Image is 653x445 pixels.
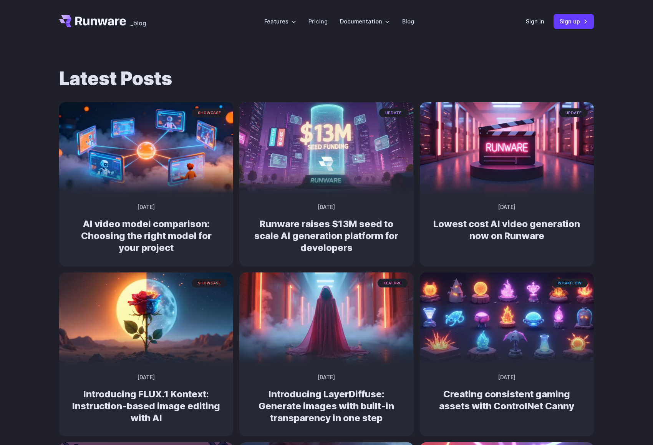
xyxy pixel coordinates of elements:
[432,388,582,412] h2: Creating consistent gaming assets with ControlNet Canny
[59,68,594,90] h1: Latest Posts
[59,15,126,27] a: Go to /
[264,17,296,26] label: Features
[402,17,414,26] a: Blog
[252,218,401,254] h2: Runware raises $13M seed to scale AI generation platform for developers
[138,374,155,382] time: [DATE]
[420,102,594,194] img: Neon-lit movie clapperboard with the word 'RUNWARE' in a futuristic server room
[432,218,582,242] h2: Lowest cost AI video generation now on Runware
[420,359,594,425] a: An array of glowing, stylized elemental orbs and flames in various containers and stands, depicte...
[59,188,233,266] a: Futuristic network of glowing screens showing robots and a person connected to a central digital ...
[252,388,401,424] h2: Introducing LayerDiffuse: Generate images with built-in transparency in one step
[498,374,515,382] time: [DATE]
[498,203,515,212] time: [DATE]
[318,203,335,212] time: [DATE]
[59,102,233,194] img: Futuristic network of glowing screens showing robots and a person connected to a central digital ...
[526,17,544,26] a: Sign in
[379,108,408,117] span: update
[554,14,594,29] a: Sign up
[420,188,594,254] a: Neon-lit movie clapperboard with the word 'RUNWARE' in a futuristic server room update [DATE] Low...
[71,388,221,424] h2: Introducing FLUX.1 Kontext: Instruction-based image editing with AI
[239,359,413,437] a: A cloaked figure made entirely of bending light and heat distortion, slightly warping the scene b...
[138,203,155,212] time: [DATE]
[552,279,588,287] span: workflow
[239,188,413,266] a: Futuristic city scene with neon lights showing Runware announcement of $13M seed funding in large...
[318,374,335,382] time: [DATE]
[192,279,227,287] span: showcase
[59,359,233,437] a: Surreal rose in a desert landscape, split between day and night with the sun and moon aligned beh...
[378,279,408,287] span: feature
[559,108,588,117] span: update
[192,108,227,117] span: showcase
[340,17,390,26] label: Documentation
[131,20,146,26] span: _blog
[420,272,594,365] img: An array of glowing, stylized elemental orbs and flames in various containers and stands, depicte...
[239,272,413,365] img: A cloaked figure made entirely of bending light and heat distortion, slightly warping the scene b...
[71,218,221,254] h2: AI video model comparison: Choosing the right model for your project
[308,17,328,26] a: Pricing
[59,272,233,365] img: Surreal rose in a desert landscape, split between day and night with the sun and moon aligned beh...
[239,102,413,194] img: Futuristic city scene with neon lights showing Runware announcement of $13M seed funding in large...
[131,15,146,27] a: _blog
